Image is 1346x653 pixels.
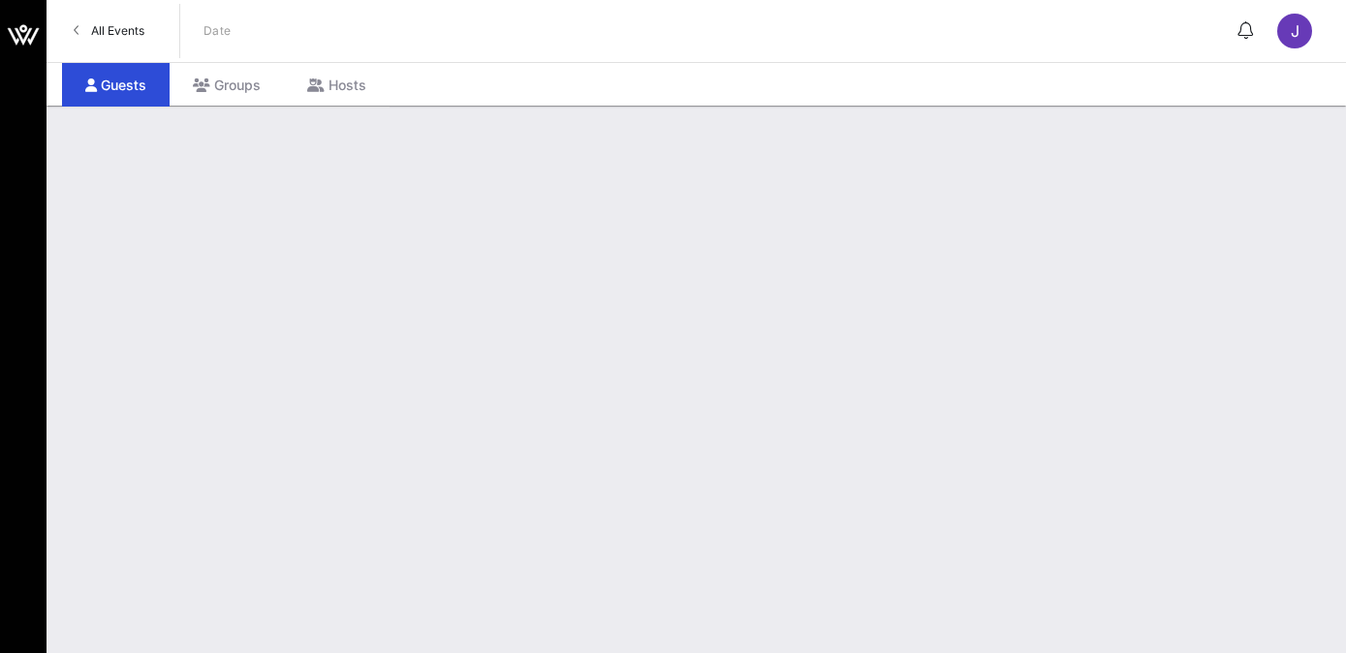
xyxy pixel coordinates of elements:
span: All Events [91,23,144,38]
p: Date [203,21,232,41]
div: Groups [170,63,284,107]
div: J [1277,14,1312,48]
a: All Events [62,16,156,47]
div: Guests [62,63,170,107]
span: J [1291,21,1299,41]
div: Hosts [284,63,390,107]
